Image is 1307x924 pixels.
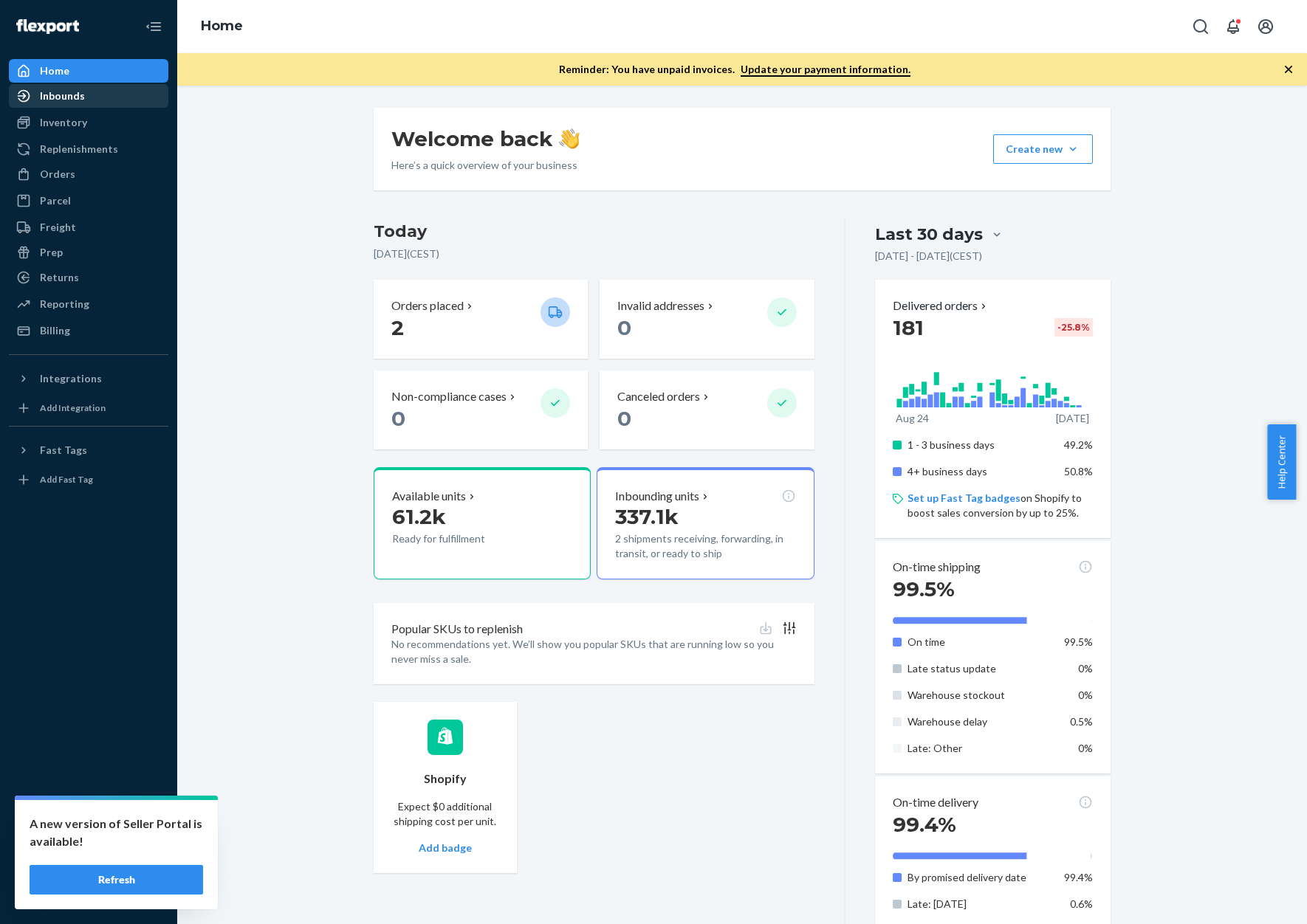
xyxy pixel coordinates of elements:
[1186,12,1215,41] button: Open Search Box
[1251,12,1280,41] button: Open account menu
[139,12,168,41] button: Close Navigation
[893,297,989,314] button: Delivered orders
[189,5,255,48] ol: breadcrumbs
[392,504,446,529] span: 61.2k
[615,488,699,505] p: Inbounding units
[1078,689,1093,701] span: 0%
[559,62,910,77] p: Reminder: You have unpaid invoices.
[1056,411,1089,426] p: [DATE]
[391,637,797,666] p: No recommendations yet. We’ll show you popular SKUs that are running low so you never miss a sale.
[30,865,203,894] button: Refresh
[40,220,76,235] div: Freight
[40,270,79,285] div: Returns
[9,162,168,186] a: Orders
[391,799,499,829] p: Expect $0 additional shipping cost per unit.
[40,193,71,208] div: Parcel
[908,491,1093,520] p: on Shopify to boost sales conversion by up to 25%.
[1064,465,1093,477] span: 50.8%
[391,315,404,340] span: 2
[16,19,79,34] img: Flexport logo
[597,467,814,579] button: Inbounding units337.1k2 shipments receiving, forwarding, in transit, or ready to ship
[908,661,1053,676] p: Late status update
[908,438,1053,452] p: 1 - 3 business days
[40,89,85,103] div: Inbounds
[908,714,1053,729] p: Warehouse delay
[1054,318,1093,337] div: -25.8 %
[875,223,983,246] div: Last 30 days
[40,371,102,386] div: Integrations
[908,870,1053,885] p: By promised delivery date
[40,245,63,260] div: Prep
[908,897,1053,911] p: Late: [DATE]
[1267,424,1296,500] button: Help Center
[9,216,168,239] a: Freight
[1064,871,1093,883] span: 99.4%
[40,297,89,311] div: Reporting
[9,189,168,213] a: Parcel
[30,815,203,850] p: A new version of Seller Portal is available!
[908,688,1053,703] p: Warehouse stockout
[9,396,168,420] a: Add Integration
[908,741,1053,756] p: Late: Other
[893,559,981,576] p: On-time shipping
[1070,715,1093,728] span: 0.5%
[896,411,929,426] p: Aug 24
[9,84,168,108] a: Inbounds
[201,18,243,34] a: Home
[9,319,168,342] a: Billing
[40,142,118,156] div: Replenishments
[419,841,472,855] button: Add badge
[9,266,168,289] a: Returns
[391,621,523,638] p: Popular SKUs to replenish
[9,807,168,831] a: Settings
[893,812,956,837] span: 99.4%
[9,59,168,83] a: Home
[9,111,168,134] a: Inventory
[875,249,982,263] p: [DATE] - [DATE] ( CEST )
[40,401,106,414] div: Add Integration
[374,246,814,261] p: [DATE] ( CEST )
[600,280,814,359] button: Invalid addresses 0
[392,488,466,505] p: Available units
[617,315,631,340] span: 0
[40,63,69,78] div: Home
[9,468,168,492] a: Add Fast Tag
[40,167,75,182] div: Orders
[424,770,467,787] p: Shopify
[893,794,978,811] p: On-time delivery
[1078,742,1093,754] span: 0%
[40,473,93,486] div: Add Fast Tag
[908,464,1053,479] p: 4+ business days
[1070,897,1093,910] span: 0.6%
[1078,662,1093,675] span: 0%
[391,388,507,405] p: Non-compliance cases
[9,241,168,264] a: Prep
[374,220,814,244] h3: Today
[741,63,910,77] a: Update your payment information.
[993,134,1093,164] button: Create new
[893,576,955,601] span: 99.5%
[391,158,580,173] p: Here’s a quick overview of your business
[391,406,405,431] span: 0
[391,297,464,314] p: Orders placed
[40,323,70,338] div: Billing
[908,492,1020,504] a: Set up Fast Tag badges
[9,292,168,316] a: Reporting
[9,832,168,856] a: Talk to Support
[600,370,814,449] button: Canceled orders 0
[617,297,704,314] p: Invalid addresses
[615,504,679,529] span: 337.1k
[9,367,168,390] button: Integrations
[374,280,588,359] button: Orders placed 2
[1064,438,1093,451] span: 49.2%
[559,128,580,149] img: hand-wave emoji
[1218,12,1248,41] button: Open notifications
[617,388,700,405] p: Canceled orders
[9,858,168,881] a: Help Center
[1064,635,1093,648] span: 99.5%
[40,443,87,458] div: Fast Tags
[9,883,168,906] button: Give Feedback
